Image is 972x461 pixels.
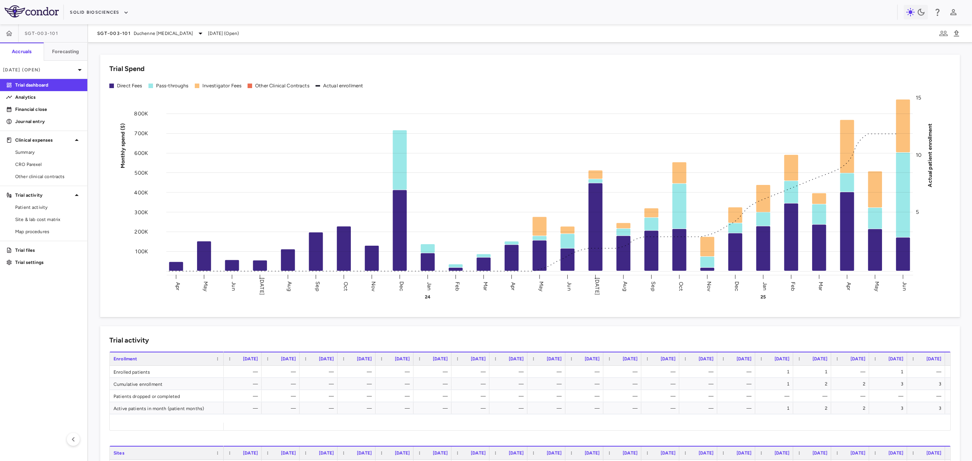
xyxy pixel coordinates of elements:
span: [DATE] [926,356,941,362]
tspan: 5 [916,209,919,215]
div: — [724,378,751,390]
div: — [496,378,524,390]
div: 3 [914,378,941,390]
span: [DATE] [357,356,372,362]
div: — [686,378,713,390]
text: Feb [790,281,796,290]
div: — [838,390,865,402]
div: — [762,390,789,402]
tspan: 700K [134,130,148,137]
span: [DATE] [243,356,258,362]
div: — [572,402,600,414]
div: — [686,366,713,378]
span: [DATE] [623,356,637,362]
span: SGT-003-101 [25,30,58,36]
div: — [724,402,751,414]
tspan: 400K [134,189,148,196]
div: — [230,378,258,390]
span: [DATE] [585,356,600,362]
div: — [496,390,524,402]
div: — [268,378,296,390]
span: [DATE] [547,356,562,362]
div: — [458,366,486,378]
div: — [458,402,486,414]
span: [DATE] [319,450,334,456]
text: May [874,281,880,291]
div: 2 [800,378,827,390]
span: SGT-003-101 [97,30,131,36]
div: 1 [762,378,789,390]
span: [DATE] [433,450,448,456]
span: [DATE] [395,356,410,362]
div: — [420,402,448,414]
img: logo-full-SnFGN8VE.png [5,5,59,17]
div: Investigator Fees [202,82,242,89]
text: Sep [650,281,656,291]
div: — [268,390,296,402]
div: 2 [838,402,865,414]
div: — [306,378,334,390]
tspan: 500K [134,169,148,176]
div: — [382,366,410,378]
div: Other Clinical Contracts [255,82,309,89]
div: — [420,366,448,378]
text: Jan [762,282,768,290]
div: — [230,366,258,378]
text: Feb [454,281,461,290]
tspan: 15 [916,95,921,101]
div: — [534,366,562,378]
tspan: Actual patient enrollment [927,123,933,187]
text: Apr [510,282,516,290]
span: [DATE] [661,450,675,456]
span: [DATE] [547,450,562,456]
span: [DATE] [395,450,410,456]
div: — [648,378,675,390]
span: [DATE] [509,450,524,456]
text: May [202,281,209,291]
text: Jun [566,282,573,290]
p: Trial activity [15,192,72,199]
span: [DATE] [509,356,524,362]
span: Summary [15,149,81,156]
div: Direct Fees [117,82,142,89]
div: 2 [800,402,827,414]
text: [DATE] [259,278,265,295]
p: [DATE] (Open) [3,66,75,73]
div: 3 [876,402,903,414]
p: Trial files [15,247,81,254]
span: [DATE] [926,450,941,456]
div: 3 [876,378,903,390]
div: — [610,366,637,378]
span: [DATE] [471,450,486,456]
text: Oct [678,281,684,290]
div: — [534,378,562,390]
h6: Trial activity [109,335,149,346]
div: — [610,402,637,414]
span: Other clinical contracts [15,173,81,180]
span: [DATE] (Open) [208,30,239,37]
span: Sites [114,450,125,456]
tspan: Monthly spend ($) [120,123,126,168]
span: Enrollment [114,356,137,362]
div: — [382,390,410,402]
div: — [534,390,562,402]
h6: Accruals [12,48,32,55]
text: 24 [425,294,431,300]
text: Apr [846,282,852,290]
div: — [724,390,751,402]
div: Patients dropped or completed [110,390,224,402]
div: Enrolled patients [110,366,224,377]
span: [DATE] [699,356,713,362]
div: Actual enrollment [323,82,363,89]
div: — [496,366,524,378]
div: — [534,402,562,414]
div: — [382,402,410,414]
div: — [458,378,486,390]
div: — [572,378,600,390]
div: — [496,402,524,414]
div: — [420,390,448,402]
tspan: 600K [134,150,148,156]
span: [DATE] [775,356,789,362]
span: [DATE] [699,450,713,456]
span: Map procedures [15,228,81,235]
